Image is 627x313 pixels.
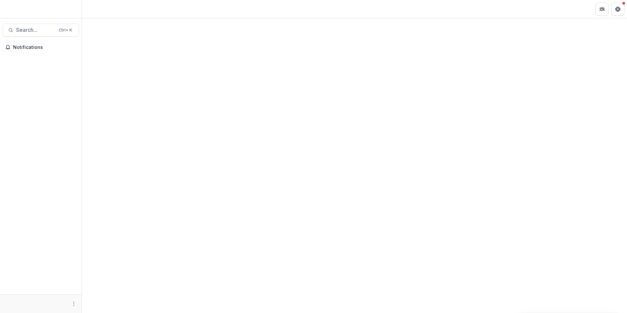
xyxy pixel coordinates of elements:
button: More [70,300,78,308]
button: Get Help [611,3,624,16]
button: Search... [3,24,79,37]
span: Search... [16,27,55,33]
div: Ctrl + K [57,27,73,34]
button: Notifications [3,42,79,52]
button: Partners [596,3,609,16]
nav: breadcrumb [85,4,112,14]
span: Notifications [13,45,76,50]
